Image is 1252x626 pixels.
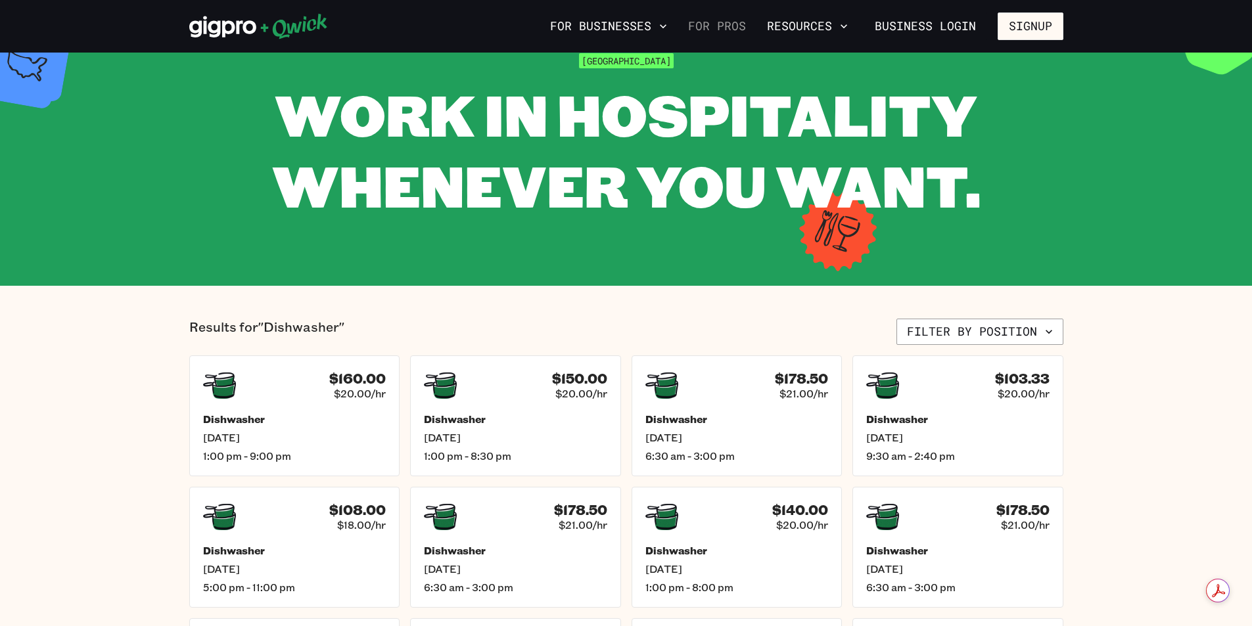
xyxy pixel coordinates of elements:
span: $21.00/hr [1001,518,1050,531]
button: Filter by position [896,319,1063,345]
h4: $140.00 [772,502,828,518]
h5: Dishwasher [866,413,1050,426]
h5: Dishwasher [424,413,607,426]
span: $18.00/hr [337,518,386,531]
h4: $178.50 [775,370,828,387]
h4: $108.00 [329,502,386,518]
span: WORK IN HOSPITALITY WHENEVER YOU WANT. [272,76,981,223]
h5: Dishwasher [424,544,607,557]
span: [DATE] [203,562,386,575]
span: 6:30 am - 3:00 pm [424,581,607,594]
button: For Businesses [545,15,672,37]
span: 6:30 am - 3:00 pm [645,449,829,462]
span: 5:00 pm - 11:00 pm [203,581,386,594]
button: Resources [762,15,853,37]
span: [DATE] [866,562,1050,575]
span: 1:00 pm - 8:30 pm [424,449,607,462]
span: [GEOGRAPHIC_DATA] [579,53,674,68]
a: $108.00$18.00/hrDishwasher[DATE]5:00 pm - 11:00 pm [189,487,400,608]
a: $178.50$21.00/hrDishwasher[DATE]6:30 am - 3:00 pm [632,355,843,476]
span: $20.00/hr [555,387,607,400]
span: [DATE] [645,562,829,575]
button: Signup [998,12,1063,40]
span: [DATE] [645,431,829,444]
h5: Dishwasher [645,413,829,426]
span: [DATE] [424,562,607,575]
h4: $178.50 [554,502,607,518]
span: [DATE] [203,431,386,444]
span: $21.00/hr [559,518,607,531]
a: $178.50$21.00/hrDishwasher[DATE]6:30 am - 3:00 pm [852,487,1063,608]
span: 1:00 pm - 8:00 pm [645,581,829,594]
h4: $178.50 [996,502,1050,518]
h5: Dishwasher [866,544,1050,557]
span: 6:30 am - 3:00 pm [866,581,1050,594]
a: $103.33$20.00/hrDishwasher[DATE]9:30 am - 2:40 pm [852,355,1063,476]
a: $150.00$20.00/hrDishwasher[DATE]1:00 pm - 8:30 pm [410,355,621,476]
h5: Dishwasher [203,544,386,557]
p: Results for "Dishwasher" [189,319,344,345]
span: $20.00/hr [334,387,386,400]
a: $140.00$20.00/hrDishwasher[DATE]1:00 pm - 8:00 pm [632,487,843,608]
span: $20.00/hr [776,518,828,531]
span: $21.00/hr [779,387,828,400]
span: [DATE] [866,431,1050,444]
span: [DATE] [424,431,607,444]
a: Business Login [864,12,987,40]
h4: $103.33 [995,370,1050,387]
a: $160.00$20.00/hrDishwasher[DATE]1:00 pm - 9:00 pm [189,355,400,476]
h5: Dishwasher [645,544,829,557]
span: $20.00/hr [998,387,1050,400]
a: For Pros [683,15,751,37]
span: 9:30 am - 2:40 pm [866,449,1050,462]
h4: $150.00 [552,370,607,387]
h4: $160.00 [329,370,386,387]
h5: Dishwasher [203,413,386,426]
span: 1:00 pm - 9:00 pm [203,449,386,462]
a: $178.50$21.00/hrDishwasher[DATE]6:30 am - 3:00 pm [410,487,621,608]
